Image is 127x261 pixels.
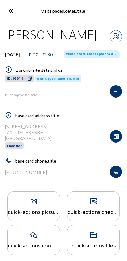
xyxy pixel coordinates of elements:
[5,169,47,175] div: [PHONE_NUMBER]
[5,51,20,57] div: [DATE]
[5,93,37,97] span: Buitengevelisolatie
[66,52,113,57] span: visits.status.label.planned
[5,129,52,135] div: 1770 LIEDEKERKE
[21,8,106,14] div: visits.pages.detail.title
[67,208,119,215] div: quick-actions.check-lists
[67,242,119,248] div: quick-actions.files
[7,143,22,148] span: Chantier
[15,158,122,163] h5: base.card.phone.title
[8,242,60,248] div: quick-actions.comments
[5,123,52,129] div: [STREET_ADDRESS]
[29,51,53,57] div: 11:00 - 12:30
[15,67,122,73] h5: working-site.detail.infos
[15,113,122,118] h5: base.card.address.title
[7,76,26,81] span: ID: 166144
[5,27,97,42] div: [PERSON_NAME]
[37,76,79,81] span: visits.type.label.advisor
[5,135,52,141] div: [GEOGRAPHIC_DATA]
[8,208,60,215] div: quick-actions.pictures.title
[5,89,11,90] img: Iso Protect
